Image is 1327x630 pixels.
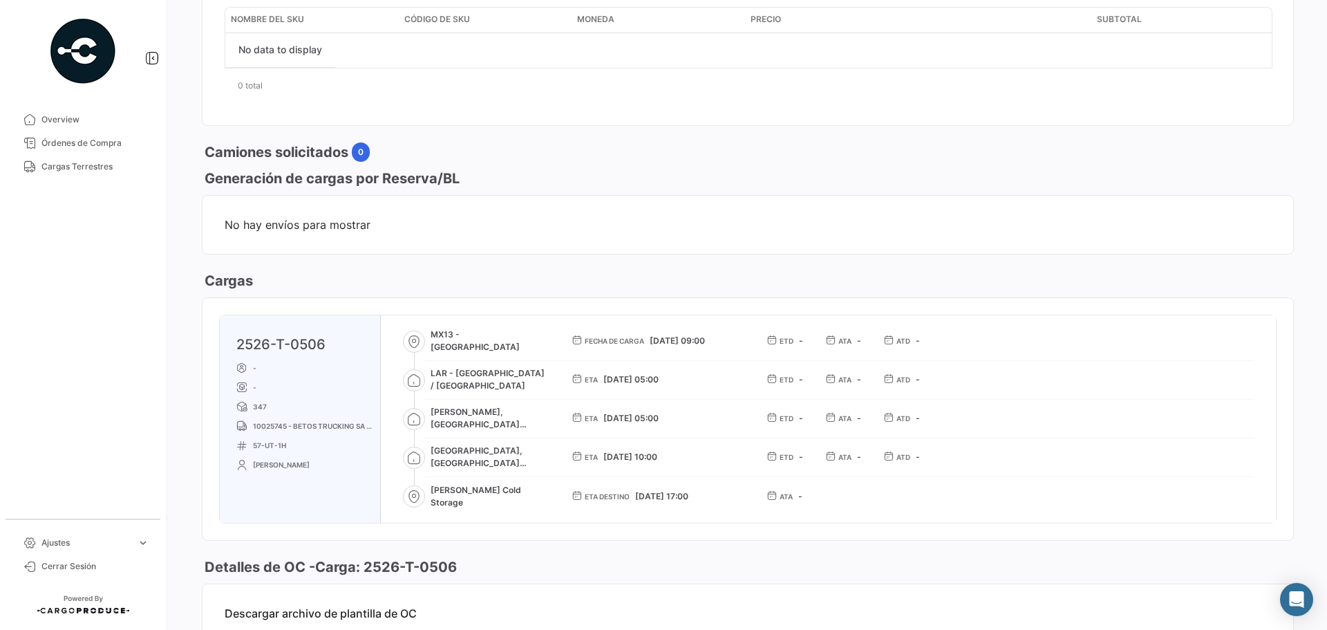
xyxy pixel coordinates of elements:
span: [DATE] 10:00 [603,452,657,462]
span: ATD [896,335,910,346]
span: ATD [896,452,910,463]
span: Subtotal [1097,13,1142,26]
p: - [236,362,375,373]
span: Ajustes [41,537,131,549]
span: ETA [585,374,598,385]
a: Cargas Terrestres [11,155,155,178]
span: ETD [780,452,793,463]
span: [PERSON_NAME] Cold Storage [431,484,549,509]
h3: Camiones solicitados [202,142,348,162]
span: - [916,335,920,346]
span: Overview [41,113,149,126]
span: - [799,335,803,346]
span: ATA [838,374,851,385]
span: ETA [585,452,598,463]
datatable-header-cell: Nombre del SKU [225,8,399,33]
span: ETD [780,413,793,424]
span: ATA [838,335,851,346]
span: 347 [253,401,267,412]
span: 0 [358,146,364,158]
span: MX13 - [GEOGRAPHIC_DATA] [431,328,549,353]
span: [DATE] 05:00 [603,413,659,423]
span: [PERSON_NAME] [253,459,310,470]
span: [DATE] 09:00 [650,335,705,346]
h3: Cargas [202,271,253,290]
datatable-header-cell: Moneda [572,8,745,33]
span: ATA [838,452,851,463]
span: LAR - [GEOGRAPHIC_DATA] / [GEOGRAPHIC_DATA] [431,367,549,392]
a: Overview [11,108,155,131]
span: ETD [780,335,793,346]
span: 10025745 - BETOS TRUCKING SA DE CV [253,420,375,432]
span: - [799,452,803,462]
span: No hay envíos para mostrar [225,218,1271,232]
span: - [857,335,861,346]
span: ETA Destino [585,491,630,502]
span: 57-UT-1H [253,440,286,451]
span: - [799,374,803,385]
span: - [857,374,861,385]
p: Descargar archivo de plantilla de OC [225,606,1271,620]
div: 0 total [225,68,1271,103]
span: Moneda [577,13,614,26]
a: Órdenes de Compra [11,131,155,155]
span: ETA [585,413,598,424]
h3: Generación de cargas por Reserva/BL [202,169,460,188]
span: Órdenes de Compra [41,137,149,149]
span: ETD [780,374,793,385]
span: - [799,413,803,423]
span: ATA [780,491,793,502]
span: - [857,452,861,462]
a: 2526-T-0506 [236,336,326,353]
div: No data to display [225,33,335,68]
span: Precio [751,13,781,26]
span: - [857,413,861,423]
span: ATA [838,413,851,424]
span: - [916,374,920,385]
span: [DATE] 05:00 [603,374,659,385]
span: [PERSON_NAME],[GEOGRAPHIC_DATA] warehouse [431,406,549,431]
span: expand_more [137,537,149,549]
span: - [916,452,920,462]
h3: Detalles de OC - Carga: 2526-T-0506 [202,557,457,577]
span: Nombre del SKU [231,13,304,26]
span: Fecha de carga [585,335,644,346]
span: - [916,413,920,423]
span: Código de SKU [404,13,470,26]
datatable-header-cell: Código de SKU [399,8,572,33]
div: Abrir Intercom Messenger [1280,583,1313,616]
span: [GEOGRAPHIC_DATA],[GEOGRAPHIC_DATA] warehouse [431,445,549,470]
span: - [253,382,256,393]
span: ATD [896,413,910,424]
span: ATD [896,374,910,385]
span: [DATE] 17:00 [635,491,688,501]
span: Cerrar Sesión [41,560,149,573]
span: - [798,491,802,501]
img: powered-by.png [48,17,117,86]
span: Cargas Terrestres [41,160,149,173]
